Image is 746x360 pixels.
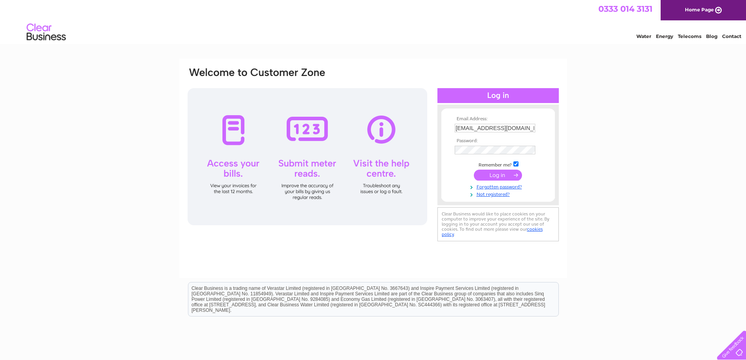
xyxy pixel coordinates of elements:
[656,33,673,39] a: Energy
[453,116,544,122] th: Email Address:
[26,20,66,44] img: logo.png
[455,190,544,197] a: Not registered?
[188,4,558,38] div: Clear Business is a trading name of Verastar Limited (registered in [GEOGRAPHIC_DATA] No. 3667643...
[678,33,701,39] a: Telecoms
[455,183,544,190] a: Forgotten password?
[437,207,559,241] div: Clear Business would like to place cookies on your computer to improve your experience of the sit...
[636,33,651,39] a: Water
[474,170,522,181] input: Submit
[453,160,544,168] td: Remember me?
[453,138,544,144] th: Password:
[442,226,543,237] a: cookies policy
[598,4,652,14] a: 0333 014 3131
[706,33,717,39] a: Blog
[722,33,741,39] a: Contact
